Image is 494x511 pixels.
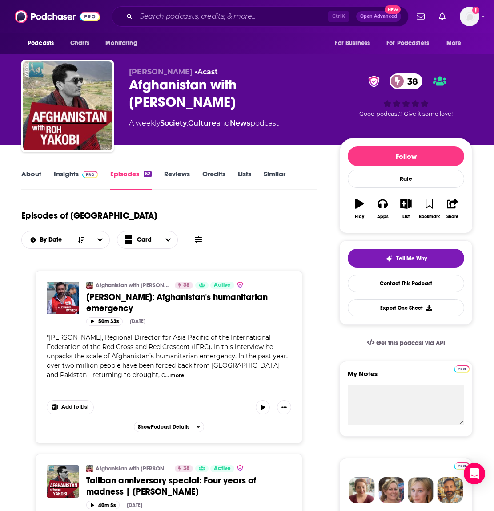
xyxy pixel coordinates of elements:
span: More [446,37,462,49]
div: Bookmark [419,214,440,219]
span: and [216,119,230,127]
div: A weekly podcast [129,118,279,129]
span: • [195,68,218,76]
span: 38 [183,464,189,473]
button: open menu [21,35,65,52]
button: Export One-Sheet [348,299,464,316]
a: Afghanistan with [PERSON_NAME] [96,465,169,472]
span: For Business [335,37,370,49]
label: My Notes [348,369,464,385]
a: Episodes62 [110,170,152,190]
button: open menu [329,35,381,52]
button: Follow [348,146,464,166]
span: Active [214,464,231,473]
img: Podchaser Pro [454,462,470,470]
a: Pro website [454,364,470,373]
button: Show More Button [47,401,93,414]
div: [DATE] [127,502,142,508]
button: 50m 33s [86,317,123,326]
span: [PERSON_NAME], Regional Director for Asia Pacific of the International Federation of the Red Cros... [47,333,288,379]
button: open menu [91,231,109,248]
button: Show More Button [277,400,291,414]
span: Monitoring [105,37,137,49]
a: Culture [188,119,216,127]
a: Reviews [164,170,190,190]
img: tell me why sparkle [386,255,393,262]
a: Get this podcast via API [360,332,452,354]
a: Active [210,282,234,289]
span: [PERSON_NAME] [129,68,193,76]
span: Taliban anniversary special: Four years of madness | [PERSON_NAME] [86,475,256,497]
button: Bookmark [418,193,441,225]
span: Tell Me Why [396,255,427,262]
a: About [21,170,41,190]
span: " [47,333,288,379]
span: Ctrl K [328,11,349,22]
div: Play [355,214,364,219]
img: Alexander Matheou: Afghanistan's humanitarian emergency [47,282,79,314]
img: Barbara Profile [378,477,404,503]
img: Podchaser Pro [454,365,470,373]
img: Jules Profile [408,477,434,503]
div: verified Badge38Good podcast? Give it some love! [339,68,473,123]
button: open menu [440,35,473,52]
a: Afghanistan with [PERSON_NAME] [96,282,169,289]
div: Share [446,214,458,219]
button: List [394,193,418,225]
span: 38 [183,281,189,290]
img: Jon Profile [437,477,463,503]
a: Pro website [454,461,470,470]
div: 62 [144,171,152,177]
a: Charts [64,35,95,52]
button: 40m 5s [86,501,120,509]
a: InsightsPodchaser Pro [54,170,98,190]
button: tell me why sparkleTell Me Why [348,249,464,268]
button: open menu [99,35,149,52]
div: List [402,214,410,219]
a: 38 [390,73,422,89]
span: Good podcast? Give it some love! [359,110,453,117]
span: [PERSON_NAME]: Afghanistan's humanitarian emergency [86,292,268,314]
span: Card [137,237,152,243]
button: more [170,372,184,379]
a: News [230,119,250,127]
h1: Episodes of [GEOGRAPHIC_DATA] [21,210,157,221]
img: Podchaser - Follow, Share and Rate Podcasts [15,8,100,25]
span: For Podcasters [386,37,429,49]
a: Show notifications dropdown [413,9,428,24]
a: Credits [202,170,225,190]
div: Rate [348,170,464,188]
span: 38 [398,73,422,89]
span: Add to List [61,404,89,410]
div: [DATE] [130,318,145,324]
button: Play [348,193,371,225]
button: Apps [371,193,394,225]
a: [PERSON_NAME]: Afghanistan's humanitarian emergency [86,292,291,314]
img: Afghanistan with Roh Yakobi [23,61,112,150]
img: Taliban anniversary special: Four years of madness | Fereshta Abbasi [47,465,79,498]
a: Acast [197,68,218,76]
button: open menu [22,237,72,243]
img: Afghanistan with Roh Yakobi [86,465,93,472]
button: Sort Direction [72,231,91,248]
button: open menu [381,35,442,52]
span: By Date [40,237,65,243]
a: Lists [238,170,251,190]
div: Open Intercom Messenger [464,463,485,484]
button: Share [441,193,464,225]
a: Similar [264,170,285,190]
div: Search podcasts, credits, & more... [112,6,409,27]
span: Active [214,281,231,290]
img: verified Badge [237,281,244,288]
button: ShowPodcast Details [134,422,204,432]
a: Society [160,119,187,127]
a: Afghanistan with Roh Yakobi [86,282,93,289]
a: 38 [175,282,193,289]
button: Choose View [117,231,178,249]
